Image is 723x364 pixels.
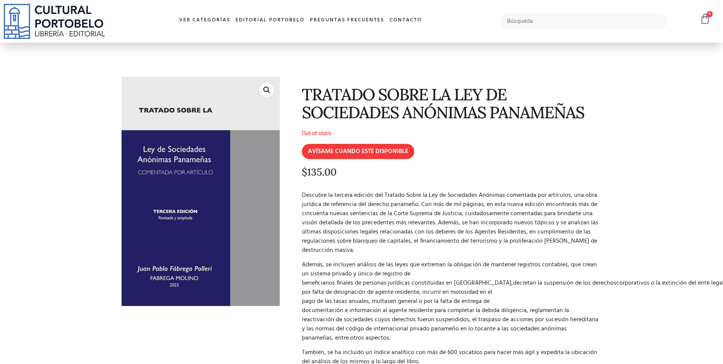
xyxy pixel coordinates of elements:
bdi: 135.00 [302,166,337,178]
p: Descubre la tercera edición del Tratado Sobre la Ley de Sociedades Anónimas comentada por artícul... [302,191,600,255]
span: $ [302,166,307,178]
a: Contacto [387,12,425,29]
img: PORTADA elegida AMAZON._page-0001 [122,77,280,306]
input: Búsqueda [500,13,667,29]
a: Editorial Portobelo [233,12,307,29]
span: 0 [707,11,713,17]
a: Ver Categorías [176,12,233,29]
a: 0 [700,13,710,24]
p: Además, se incluyen análisis de las leyes que extreman la obligación de mantener registros contab... [302,260,600,343]
a: Preguntas frecuentes [307,12,387,29]
a: 🔍 [260,83,274,97]
h1: TRATADO SOBRE LA LEY DE SOCIEDADES ANÓNIMAS PANAMEÑAS [302,85,600,122]
input: AVÍSAME CUANDO ESTE DISPONIBLE [302,144,414,159]
p: Out of stock [302,129,600,138]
